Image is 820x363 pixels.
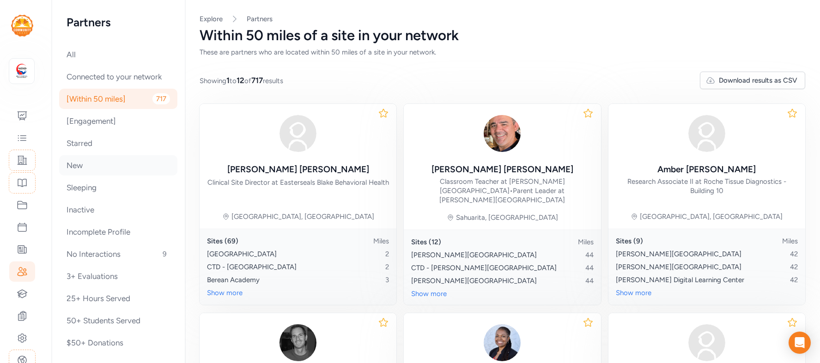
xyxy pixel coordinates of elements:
[790,275,798,284] div: 42
[237,76,244,85] span: 12
[411,250,537,260] div: [PERSON_NAME][GEOGRAPHIC_DATA]
[411,263,557,272] div: CTD - [PERSON_NAME][GEOGRAPHIC_DATA]
[385,275,389,284] div: 3
[152,93,170,104] span: 717
[385,262,389,272] div: 2
[207,262,297,272] div: CTD - [GEOGRAPHIC_DATA]
[657,163,756,176] div: Amber [PERSON_NAME]
[585,276,594,285] div: 44
[251,76,263,85] span: 717
[782,236,798,246] div: Miles
[616,275,744,284] div: [PERSON_NAME] Digital Learning Center
[585,250,594,260] div: 44
[200,75,283,86] span: Showing to of results
[59,133,177,153] div: Starred
[616,288,798,297] div: Show more
[685,111,729,156] img: avatar38fbb18c.svg
[616,236,643,246] div: Sites ( 9 )
[276,111,320,156] img: avatar38fbb18c.svg
[790,262,798,272] div: 42
[480,111,524,156] img: nKwRMPIaRJObom85r60Q
[578,237,594,247] div: Miles
[790,249,798,259] div: 42
[59,44,177,65] div: All
[411,177,593,205] div: Classroom Teacher at [PERSON_NAME][GEOGRAPHIC_DATA] Parent Leader at [PERSON_NAME][GEOGRAPHIC_DATA]
[247,14,273,24] a: Partners
[510,187,513,195] span: •
[11,15,33,36] img: logo
[385,249,389,259] div: 2
[207,178,389,187] div: Clinical Site Director at Easterseals Blake Behavioral Health
[207,249,277,259] div: [GEOGRAPHIC_DATA]
[12,61,32,81] img: logo
[200,48,436,56] span: These are partners who are located within 50 miles of a site in your network.
[207,288,389,297] div: Show more
[640,212,783,221] div: [GEOGRAPHIC_DATA], [GEOGRAPHIC_DATA]
[373,236,389,246] div: Miles
[616,262,741,272] div: [PERSON_NAME][GEOGRAPHIC_DATA]
[616,177,798,195] div: Research Associate II at Roche Tissue Diagnostics - Building 10
[159,248,170,260] span: 9
[59,288,177,309] div: 25+ Hours Served
[59,177,177,198] div: Sleeping
[789,332,811,354] div: Open Intercom Messenger
[227,163,369,176] div: [PERSON_NAME] [PERSON_NAME]
[59,244,177,264] div: No Interactions
[59,266,177,286] div: 3+ Evaluations
[67,15,170,30] h2: Partners
[231,212,374,221] div: [GEOGRAPHIC_DATA], [GEOGRAPHIC_DATA]
[411,289,593,298] div: Show more
[59,89,177,109] div: [Within 50 miles]
[59,67,177,87] div: Connected to your network
[719,76,797,85] span: Download results as CSV
[207,236,238,246] div: Sites ( 69 )
[616,249,741,259] div: [PERSON_NAME][GEOGRAPHIC_DATA]
[59,333,177,353] div: $50+ Donations
[59,222,177,242] div: Incomplete Profile
[700,72,805,89] button: Download results as CSV
[59,310,177,331] div: 50+ Students Served
[59,111,177,131] div: [Engagement]
[411,237,441,247] div: Sites ( 12 )
[207,275,260,284] div: Berean Academy
[200,27,805,44] div: Within 50 miles of a site in your network
[59,200,177,220] div: Inactive
[200,14,805,24] nav: Breadcrumb
[411,276,537,285] div: [PERSON_NAME][GEOGRAPHIC_DATA]
[585,263,594,272] div: 44
[200,15,223,23] a: Explore
[59,155,177,175] div: New
[456,213,558,222] div: Sahuarita, [GEOGRAPHIC_DATA]
[226,76,230,85] span: 1
[431,163,573,176] div: [PERSON_NAME] [PERSON_NAME]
